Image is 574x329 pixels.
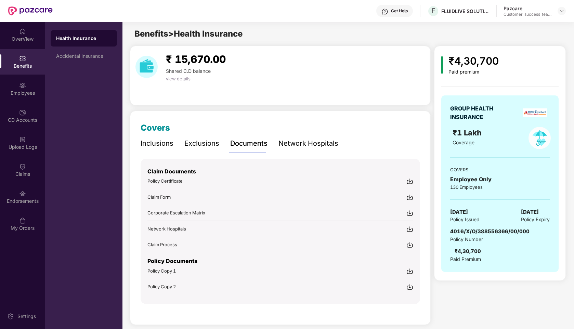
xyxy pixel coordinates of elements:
img: svg+xml;base64,PHN2ZyBpZD0iRHJvcGRvd24tMzJ4MzIiIHhtbG5zPSJodHRwOi8vd3d3LnczLm9yZy8yMDAwL3N2ZyIgd2... [559,8,564,14]
div: FLUIDLIVE SOLUTIONS [441,8,489,14]
span: Policy Issued [450,216,480,223]
img: svg+xml;base64,PHN2ZyBpZD0iSG9tZSIgeG1sbnM9Imh0dHA6Ly93d3cudzMub3JnLzIwMDAvc3ZnIiB3aWR0aD0iMjAiIG... [19,28,26,35]
img: svg+xml;base64,PHN2ZyBpZD0iSGVscC0zMngzMiIgeG1sbnM9Imh0dHA6Ly93d3cudzMub3JnLzIwMDAvc3ZnIiB3aWR0aD... [381,8,388,15]
span: Paid Premium [450,255,481,263]
span: 4016/X/O/388556366/00/000 [450,228,530,235]
img: svg+xml;base64,PHN2ZyBpZD0iRG93bmxvYWQtMjR4MjQiIHhtbG5zPSJodHRwOi8vd3d3LnczLm9yZy8yMDAwL3N2ZyIgd2... [406,178,413,185]
div: Get Help [391,8,408,14]
div: Employee Only [450,175,549,184]
img: svg+xml;base64,PHN2ZyBpZD0iQ2xhaW0iIHhtbG5zPSJodHRwOi8vd3d3LnczLm9yZy8yMDAwL3N2ZyIgd2lkdGg9IjIwIi... [19,163,26,170]
div: Customer_success_team_lead [504,12,551,17]
span: view details [166,76,191,81]
img: svg+xml;base64,PHN2ZyBpZD0iRW5kb3JzZW1lbnRzIiB4bWxucz0iaHR0cDovL3d3dy53My5vcmcvMjAwMC9zdmciIHdpZH... [19,190,26,197]
span: Policy Number [450,236,483,242]
div: Inclusions [141,138,173,149]
img: svg+xml;base64,PHN2ZyBpZD0iRG93bmxvYWQtMjR4MjQiIHhtbG5zPSJodHRwOi8vd3d3LnczLm9yZy8yMDAwL3N2ZyIgd2... [406,284,413,290]
span: Corporate Escalation Matrix [147,210,205,215]
div: Settings [15,313,38,320]
span: Coverage [453,140,474,145]
div: Accidental Insurance [56,53,112,59]
p: Claim Documents [147,167,413,176]
div: ₹4,30,700 [455,247,481,255]
img: svg+xml;base64,PHN2ZyBpZD0iQ0RfQWNjb3VudHMiIGRhdGEtbmFtZT0iQ0QgQWNjb3VudHMiIHhtbG5zPSJodHRwOi8vd3... [19,109,26,116]
img: download [135,56,158,78]
div: Exclusions [184,138,219,149]
img: svg+xml;base64,PHN2ZyBpZD0iRG93bmxvYWQtMjR4MjQiIHhtbG5zPSJodHRwOi8vd3d3LnczLm9yZy8yMDAwL3N2ZyIgd2... [406,268,413,275]
img: svg+xml;base64,PHN2ZyBpZD0iVXBsb2FkX0xvZ3MiIGRhdGEtbmFtZT0iVXBsb2FkIExvZ3MiIHhtbG5zPSJodHRwOi8vd3... [19,136,26,143]
div: ₹4,30,700 [448,53,499,69]
span: Shared C.D balance [166,68,211,74]
img: svg+xml;base64,PHN2ZyBpZD0iRG93bmxvYWQtMjR4MjQiIHhtbG5zPSJodHRwOi8vd3d3LnczLm9yZy8yMDAwL3N2ZyIgd2... [406,194,413,201]
div: Pazcare [504,5,551,12]
div: Paid premium [448,69,499,75]
div: Health Insurance [56,35,112,42]
img: insurerLogo [523,108,547,117]
span: ₹ 15,670.00 [166,53,226,65]
img: svg+xml;base64,PHN2ZyBpZD0iRG93bmxvYWQtMjR4MjQiIHhtbG5zPSJodHRwOi8vd3d3LnczLm9yZy8yMDAwL3N2ZyIgd2... [406,226,413,233]
span: Policy Copy 2 [147,284,176,289]
span: Covers [141,123,170,133]
span: ₹1 Lakh [453,128,484,137]
div: COVERS [450,166,549,173]
span: Claim Form [147,194,171,200]
span: Claim Process [147,242,177,247]
img: svg+xml;base64,PHN2ZyBpZD0iQmVuZWZpdHMiIHhtbG5zPSJodHRwOi8vd3d3LnczLm9yZy8yMDAwL3N2ZyIgd2lkdGg9Ij... [19,55,26,62]
div: Network Hospitals [278,138,338,149]
span: Policy Certificate [147,178,183,184]
span: [DATE] [521,208,539,216]
div: GROUP HEALTH INSURANCE [450,104,510,121]
span: [DATE] [450,208,468,216]
div: 130 Employees [450,184,549,190]
div: Documents [230,138,268,149]
img: svg+xml;base64,PHN2ZyBpZD0iRW1wbG95ZWVzIiB4bWxucz0iaHR0cDovL3d3dy53My5vcmcvMjAwMC9zdmciIHdpZHRoPS... [19,82,26,89]
span: Policy Copy 1 [147,268,176,274]
span: Policy Expiry [521,216,550,223]
img: policyIcon [529,127,551,149]
span: F [431,7,435,15]
img: svg+xml;base64,PHN2ZyBpZD0iRG93bmxvYWQtMjR4MjQiIHhtbG5zPSJodHRwOi8vd3d3LnczLm9yZy8yMDAwL3N2ZyIgd2... [406,210,413,216]
img: svg+xml;base64,PHN2ZyBpZD0iRG93bmxvYWQtMjR4MjQiIHhtbG5zPSJodHRwOi8vd3d3LnczLm9yZy8yMDAwL3N2ZyIgd2... [406,241,413,248]
img: icon [441,56,443,74]
img: svg+xml;base64,PHN2ZyBpZD0iU2V0dGluZy0yMHgyMCIgeG1sbnM9Imh0dHA6Ly93d3cudzMub3JnLzIwMDAvc3ZnIiB3aW... [7,313,14,320]
span: Benefits > Health Insurance [134,29,243,39]
span: Network Hospitals [147,226,186,232]
p: Policy Documents [147,257,413,265]
img: svg+xml;base64,PHN2ZyBpZD0iTXlfT3JkZXJzIiBkYXRhLW5hbWU9Ik15IE9yZGVycyIgeG1sbnM9Imh0dHA6Ly93d3cudz... [19,217,26,224]
img: New Pazcare Logo [8,6,53,15]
